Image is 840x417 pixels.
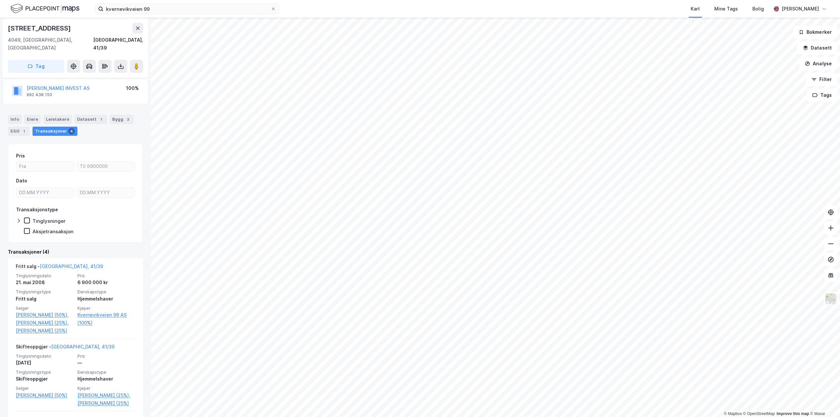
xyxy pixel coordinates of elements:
[16,206,58,214] div: Transaksjonstype
[752,5,764,13] div: Bolig
[8,115,22,124] div: Info
[16,295,73,303] div: Fritt salg
[806,73,837,86] button: Filter
[77,369,135,375] span: Eierskapstype
[793,26,837,39] button: Bokmerker
[125,116,131,123] div: 3
[77,161,135,171] input: Til 6900000
[16,375,73,383] div: Skifteoppgjør
[77,188,135,198] input: DD.MM.YYYY
[77,375,135,383] div: Hjemmelshaver
[27,92,52,97] div: 992 438 150
[16,273,73,279] span: Tinglysningsdato
[77,289,135,295] span: Eierskapstype
[77,391,135,399] a: [PERSON_NAME] (25%),
[16,188,74,198] input: DD.MM.YYYY
[16,311,73,319] a: [PERSON_NAME] (50%),
[74,115,107,124] div: Datasett
[16,289,73,295] span: Tinglysningstype
[77,273,135,279] span: Pris
[24,115,41,124] div: Eiere
[16,327,73,335] a: [PERSON_NAME] (25%)
[724,411,742,416] a: Mapbox
[21,128,27,135] div: 1
[16,343,115,353] div: Skifteoppgjør -
[799,57,837,70] button: Analyse
[51,344,115,349] a: [GEOGRAPHIC_DATA], 41/39
[126,84,139,92] div: 100%
[103,4,271,14] input: Søk på adresse, matrikkel, gårdeiere, leietakere eller personer
[40,263,103,269] a: [GEOGRAPHIC_DATA], 41/39
[93,36,143,52] div: [GEOGRAPHIC_DATA], 41/39
[8,36,93,52] div: 4049, [GEOGRAPHIC_DATA], [GEOGRAPHIC_DATA]
[743,411,775,416] a: OpenStreetMap
[807,89,837,102] button: Tags
[16,386,73,391] span: Selger
[8,23,72,33] div: [STREET_ADDRESS]
[10,3,79,14] img: logo.f888ab2527a4732fd821a326f86c7f29.svg
[16,152,25,160] div: Pris
[8,60,64,73] button: Tag
[797,41,837,54] button: Datasett
[16,305,73,311] span: Selger
[43,115,72,124] div: Leietakere
[16,353,73,359] span: Tinglysningsdato
[8,127,30,136] div: ESG
[777,411,809,416] a: Improve this map
[16,369,73,375] span: Tinglysningstype
[68,128,75,135] div: 4
[16,262,103,273] div: Fritt salg -
[8,248,143,256] div: Transaksjoner (4)
[98,116,104,123] div: 1
[32,228,73,235] div: Aksjetransaksjon
[77,353,135,359] span: Pris
[77,295,135,303] div: Hjemmelshaver
[16,279,73,286] div: 21. mai 2008
[782,5,819,13] div: [PERSON_NAME]
[77,279,135,286] div: 6 900 000 kr
[16,359,73,367] div: [DATE]
[16,177,27,185] div: Dato
[714,5,738,13] div: Mine Tags
[16,161,74,171] input: Fra
[77,359,135,367] div: —
[825,293,837,305] img: Z
[16,391,73,399] a: [PERSON_NAME] (50%)
[807,386,840,417] div: Kontrollprogram for chat
[691,5,700,13] div: Kart
[77,399,135,407] a: [PERSON_NAME] (25%)
[77,311,135,327] a: Kvernevikveien 99 AS (100%)
[16,319,73,327] a: [PERSON_NAME] (25%),
[110,115,134,124] div: Bygg
[32,127,77,136] div: Transaksjoner
[807,386,840,417] iframe: Chat Widget
[77,305,135,311] span: Kjøper
[77,386,135,391] span: Kjøper
[32,218,66,224] div: Tinglysninger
